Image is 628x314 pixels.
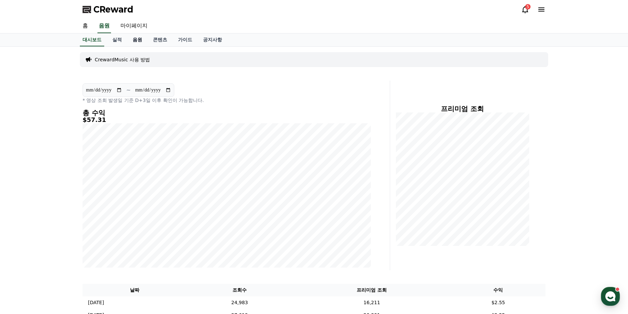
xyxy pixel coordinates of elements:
[451,296,545,309] td: $2.55
[83,284,186,296] th: 날짜
[83,97,371,104] p: * 영상 조회 발생일 기준 D+3일 이후 확인이 가능합니다.
[83,117,371,123] h5: $57.31
[107,34,127,46] a: 실적
[83,109,371,117] h4: 총 수익
[95,56,150,63] a: CrewardMusic 사용 방법
[293,296,451,309] td: 16,211
[173,34,198,46] a: 가이드
[148,34,173,46] a: 콘텐츠
[87,215,130,232] a: 설정
[525,4,531,9] div: 5
[83,4,133,15] a: CReward
[21,225,25,230] span: 홈
[77,19,93,33] a: 홈
[126,86,131,94] p: ~
[186,296,293,309] td: 24,983
[80,34,104,46] a: 대시보드
[62,225,70,231] span: 대화
[97,19,111,33] a: 음원
[127,34,148,46] a: 음원
[45,215,87,232] a: 대화
[2,215,45,232] a: 홈
[451,284,545,296] th: 수익
[521,5,529,14] a: 5
[396,105,529,112] h4: 프리미엄 조회
[293,284,451,296] th: 프리미엄 조회
[93,4,133,15] span: CReward
[88,299,104,306] p: [DATE]
[105,225,113,230] span: 설정
[186,284,293,296] th: 조회수
[198,34,227,46] a: 공지사항
[115,19,153,33] a: 마이페이지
